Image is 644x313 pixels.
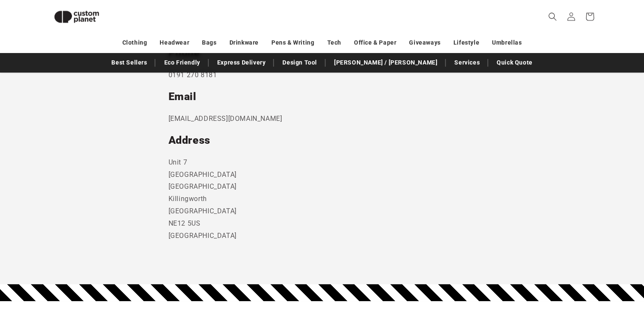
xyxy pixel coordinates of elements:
[543,7,562,26] summary: Search
[271,35,314,50] a: Pens & Writing
[169,134,476,147] h2: Address
[492,55,537,70] a: Quick Quote
[453,35,479,50] a: Lifestyle
[327,35,341,50] a: Tech
[330,55,442,70] a: [PERSON_NAME] / [PERSON_NAME]
[492,35,522,50] a: Umbrellas
[354,35,396,50] a: Office & Paper
[278,55,321,70] a: Design Tool
[160,35,189,50] a: Headwear
[169,90,476,103] h2: Email
[169,113,476,125] p: [EMAIL_ADDRESS][DOMAIN_NAME]
[169,156,476,242] p: Unit 7 [GEOGRAPHIC_DATA] [GEOGRAPHIC_DATA] Killingworth [GEOGRAPHIC_DATA] NE12 5US [GEOGRAPHIC_DATA]
[503,221,644,313] iframe: Chat Widget
[122,35,147,50] a: Clothing
[160,55,204,70] a: Eco Friendly
[213,55,270,70] a: Express Delivery
[450,55,484,70] a: Services
[409,35,440,50] a: Giveaways
[202,35,216,50] a: Bags
[229,35,259,50] a: Drinkware
[47,3,106,30] img: Custom Planet
[107,55,151,70] a: Best Sellers
[169,69,476,81] p: 0191 270 8181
